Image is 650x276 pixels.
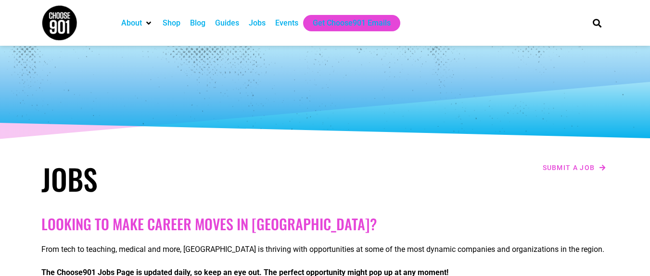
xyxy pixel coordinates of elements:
[275,17,298,29] a: Events
[121,17,142,29] a: About
[41,215,609,233] h2: Looking to make career moves in [GEOGRAPHIC_DATA]?
[163,17,180,29] a: Shop
[116,15,158,31] div: About
[313,17,391,29] a: Get Choose901 Emails
[543,164,595,171] span: Submit a job
[41,244,609,255] p: From tech to teaching, medical and more, [GEOGRAPHIC_DATA] is thriving with opportunities at some...
[41,161,320,196] h1: Jobs
[116,15,576,31] nav: Main nav
[540,161,609,174] a: Submit a job
[215,17,239,29] a: Guides
[249,17,266,29] a: Jobs
[589,15,605,31] div: Search
[190,17,205,29] a: Blog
